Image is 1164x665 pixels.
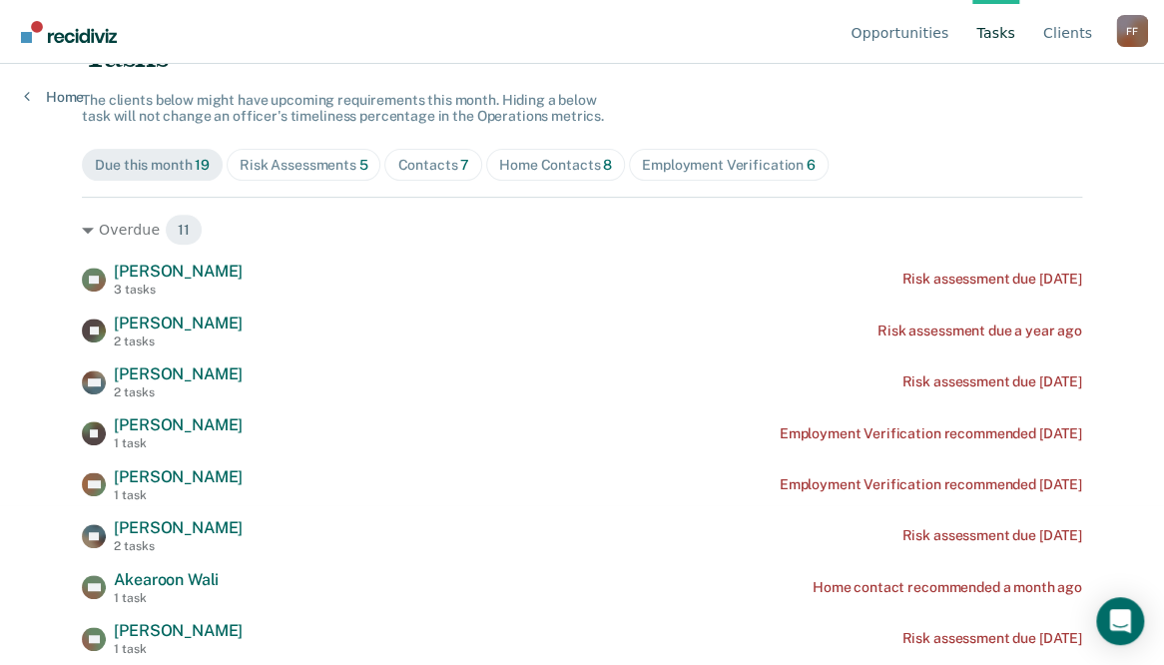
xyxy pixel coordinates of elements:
span: 6 [807,157,816,173]
span: 11 [165,214,203,246]
div: Risk assessment due [DATE] [901,271,1081,288]
img: Recidiviz [21,21,117,43]
div: Home contact recommended a month ago [813,579,1082,596]
span: [PERSON_NAME] [114,621,243,640]
span: 8 [603,157,612,173]
div: 2 tasks [114,539,243,553]
span: [PERSON_NAME] [114,364,243,383]
div: Employment Verification recommended [DATE] [780,476,1082,493]
span: Akearoon Wali [114,570,219,589]
span: [PERSON_NAME] [114,467,243,486]
div: Due this month [95,157,210,174]
div: Open Intercom Messenger [1096,597,1144,645]
div: Risk assessment due [DATE] [901,630,1081,647]
div: 1 task [114,436,243,450]
span: [PERSON_NAME] [114,314,243,332]
div: Employment Verification [642,157,816,174]
div: Contacts [397,157,469,174]
div: Risk assessment due [DATE] [901,373,1081,390]
span: [PERSON_NAME] [114,415,243,434]
div: F F [1116,15,1148,47]
span: 5 [359,157,368,173]
span: [PERSON_NAME] [114,262,243,281]
span: 7 [460,157,469,173]
span: [PERSON_NAME] [114,518,243,537]
div: Risk assessment due a year ago [877,323,1082,339]
div: 2 tasks [114,385,243,399]
div: Home Contacts [499,157,612,174]
div: 1 task [114,591,219,605]
div: 2 tasks [114,334,243,348]
div: Risk Assessments [240,157,368,174]
span: The clients below might have upcoming requirements this month. Hiding a below task will not chang... [82,92,604,125]
div: Risk assessment due [DATE] [901,527,1081,544]
div: 1 task [114,642,243,656]
div: Overdue 11 [82,214,1081,246]
span: 19 [195,157,210,173]
button: Profile dropdown button [1116,15,1148,47]
div: 1 task [114,488,243,502]
div: 3 tasks [114,283,243,297]
div: Employment Verification recommended [DATE] [780,425,1082,442]
a: Home [24,88,84,106]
